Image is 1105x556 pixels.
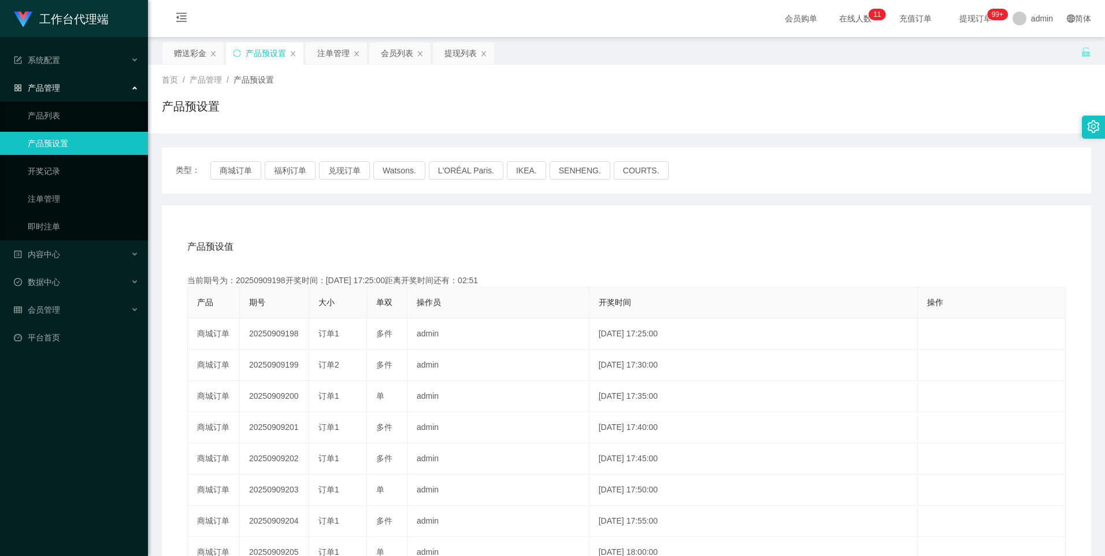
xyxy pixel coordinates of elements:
span: 内容中心 [14,250,60,259]
p: 1 [873,9,877,20]
span: 多件 [376,422,392,432]
span: 产品预设置 [233,75,274,84]
div: 注单管理 [317,42,350,64]
span: 订单1 [318,329,339,338]
sup: 1128 [987,9,1008,20]
span: 单 [376,391,384,401]
i: 图标: sync [233,49,241,57]
td: 商城订单 [188,381,240,412]
span: 多件 [376,329,392,338]
a: 注单管理 [28,187,139,210]
td: [DATE] 17:50:00 [589,475,918,506]
span: 订单1 [318,485,339,494]
span: 数据中心 [14,277,60,287]
span: 充值订单 [893,14,937,23]
td: [DATE] 17:40:00 [589,412,918,443]
i: 图标: profile [14,250,22,258]
span: / [227,75,229,84]
span: 单双 [376,298,392,307]
span: 多件 [376,454,392,463]
i: 图标: close [290,50,296,57]
i: 图标: close [353,50,360,57]
td: 20250909200 [240,381,309,412]
button: SENHENG. [550,161,610,180]
span: 类型： [176,161,210,180]
td: admin [407,506,589,537]
td: admin [407,475,589,506]
div: 提现列表 [444,42,477,64]
td: 商城订单 [188,443,240,475]
button: Watsons. [373,161,425,180]
td: admin [407,443,589,475]
td: 商城订单 [188,475,240,506]
div: 产品预设置 [246,42,286,64]
td: 商城订单 [188,412,240,443]
img: logo.9652507e.png [14,12,32,28]
h1: 产品预设置 [162,98,220,115]
p: 1 [877,9,881,20]
span: 会员管理 [14,305,60,314]
td: admin [407,381,589,412]
div: 会员列表 [381,42,413,64]
div: 当前期号为：20250909198开奖时间：[DATE] 17:25:00距离开奖时间还有：02:51 [187,275,1066,287]
span: 产品管理 [190,75,222,84]
span: 产品 [197,298,213,307]
span: 开奖时间 [599,298,631,307]
td: admin [407,318,589,350]
button: 商城订单 [210,161,261,180]
span: 订单1 [318,454,339,463]
div: 赠送彩金 [174,42,206,64]
i: 图标: unlock [1081,47,1091,57]
a: 图标: dashboard平台首页 [14,326,139,349]
button: 福利订单 [265,161,316,180]
i: 图标: form [14,56,22,64]
td: [DATE] 17:35:00 [589,381,918,412]
span: 首页 [162,75,178,84]
span: 单 [376,485,384,494]
sup: 11 [869,9,885,20]
td: [DATE] 17:55:00 [589,506,918,537]
span: 提现订单 [954,14,998,23]
button: COURTS. [614,161,669,180]
td: admin [407,412,589,443]
a: 产品列表 [28,104,139,127]
span: 系统配置 [14,55,60,65]
span: 订单1 [318,391,339,401]
span: / [183,75,185,84]
i: 图标: close [417,50,424,57]
i: 图标: menu-fold [162,1,201,38]
td: 商城订单 [188,350,240,381]
td: [DATE] 17:45:00 [589,443,918,475]
span: 操作员 [417,298,441,307]
span: 订单2 [318,360,339,369]
i: 图标: appstore-o [14,84,22,92]
span: 订单1 [318,422,339,432]
td: 商城订单 [188,318,240,350]
td: 20250909199 [240,350,309,381]
a: 工作台代理端 [14,14,109,23]
a: 开奖记录 [28,160,139,183]
i: 图标: table [14,306,22,314]
span: 多件 [376,360,392,369]
button: IKEA. [507,161,546,180]
td: [DATE] 17:25:00 [589,318,918,350]
span: 多件 [376,516,392,525]
i: 图标: global [1067,14,1075,23]
i: 图标: close [480,50,487,57]
span: 订单1 [318,516,339,525]
h1: 工作台代理端 [39,1,109,38]
span: 产品管理 [14,83,60,92]
a: 产品预设置 [28,132,139,155]
button: 兑现订单 [319,161,370,180]
td: 20250909203 [240,475,309,506]
span: 操作 [927,298,943,307]
span: 期号 [249,298,265,307]
td: admin [407,350,589,381]
a: 即时注单 [28,215,139,238]
span: 在线人数 [833,14,877,23]
button: L'ORÉAL Paris. [429,161,503,180]
i: 图标: setting [1087,120,1100,133]
td: 20250909204 [240,506,309,537]
td: 20250909198 [240,318,309,350]
td: [DATE] 17:30:00 [589,350,918,381]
